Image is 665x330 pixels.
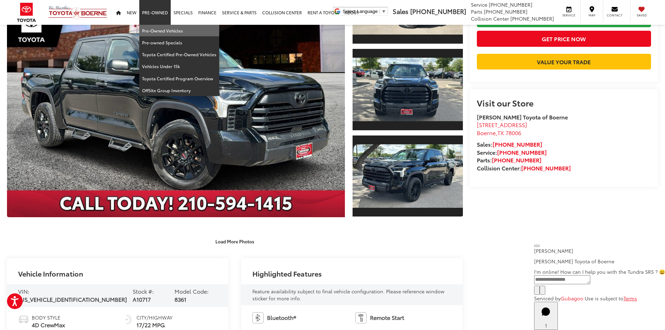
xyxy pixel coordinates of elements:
button: Load More Photos [210,235,259,247]
span: Service [471,1,487,8]
a: [STREET_ADDRESS] Boerne,TX 78006 [477,120,527,137]
img: Vic Vaughan Toyota of Boerne [48,5,108,20]
span: Serviced by [534,295,561,302]
a: [PHONE_NUMBER] [521,164,571,172]
a: Gubagoo. [561,295,585,302]
a: [PHONE_NUMBER] [497,148,547,156]
span: ​ [379,9,380,14]
span: 8361 [175,295,186,303]
span: 17/22 MPG [136,321,172,329]
span: City/Highway [136,314,172,321]
span: Feature availability subject to final vehicle configuration. Please reference window sticker for ... [252,288,444,302]
p: [PERSON_NAME] [534,247,665,254]
img: Remote Start [355,312,367,323]
h2: Vehicle Information [18,270,83,277]
img: Fuel Economy [123,314,134,325]
span: A10717 [133,295,151,303]
span: I'm online! How can I help you with the Tundra SR5 ? 😀 [534,268,665,275]
span: Stock #: [133,287,154,295]
textarea: Type your message [534,275,590,284]
p: [PERSON_NAME] Toyota of Boerne [534,258,665,265]
button: Close [534,245,540,247]
span: Sales [393,7,408,16]
span: VIN: [18,287,29,295]
a: [PHONE_NUMBER] [493,140,542,148]
span: Model Code: [175,287,209,295]
a: Terms [623,295,637,302]
img: 2022 Toyota Tundra SR5 [351,58,464,121]
span: , [477,129,521,137]
span: [PHONE_NUMBER] [410,7,466,16]
a: Vehicles Under 15k [139,60,219,72]
span: Bluetooth® [267,314,296,322]
h2: Visit our Store [477,98,651,107]
span: Remote Start [370,314,404,322]
strong: Service: [477,148,547,156]
strong: Sales: [477,140,542,148]
button: Chat with SMS [534,286,540,295]
span: [STREET_ADDRESS] [477,120,527,129]
a: Select Language​ [343,9,386,14]
span: Collision Center [471,15,509,22]
span: [PHONE_NUMBER] [489,1,532,8]
strong: [PERSON_NAME] Toyota of Boerne [477,113,568,121]
span: Contact [607,13,622,17]
span: 78006 [505,129,521,137]
span: Saved [634,13,649,17]
a: Pre-Owned Vehicles [139,25,219,37]
a: [PHONE_NUMBER] [492,156,541,164]
a: Toyota Certified Pre-Owned Vehicles [139,49,219,60]
span: Map [584,13,599,17]
div: Close[PERSON_NAME][PERSON_NAME] Toyota of BoerneI'm online! How can I help you with the Tundra SR... [534,240,665,302]
strong: Collision Center: [477,164,571,172]
span: TX [497,129,504,137]
span: 4D CrewMax [32,321,65,329]
span: [PHONE_NUMBER] [510,15,554,22]
a: Expand Photo 3 [353,135,463,218]
span: Select Language [343,9,378,14]
a: Expand Photo 2 [353,48,463,131]
span: 1 [545,322,547,329]
span: [US_VEHICLE_IDENTIFICATION_NUMBER] [18,295,127,303]
button: Toggle Chat Window [534,302,558,330]
button: Get Price Now [477,31,651,46]
a: Pre-owned Specials [139,37,219,49]
span: [PHONE_NUMBER] [484,8,527,15]
span: Boerne [477,129,496,137]
h2: Highlighted Features [252,270,322,277]
span: ▼ [382,9,386,14]
span: Use is subject to [585,295,623,302]
svg: Start Chat [537,303,555,321]
a: Toyota Certified Program Overview [139,73,219,85]
span: Parts [471,8,482,15]
a: Value Your Trade [477,54,651,69]
span: Service [561,13,577,17]
span: Body Style [32,314,65,321]
img: 2022 Toyota Tundra SR5 [351,144,464,207]
img: Bluetooth® [252,312,264,323]
strong: Parts: [477,156,541,164]
a: OffSite Group Inventory [139,85,219,96]
button: Send Message [540,286,545,295]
